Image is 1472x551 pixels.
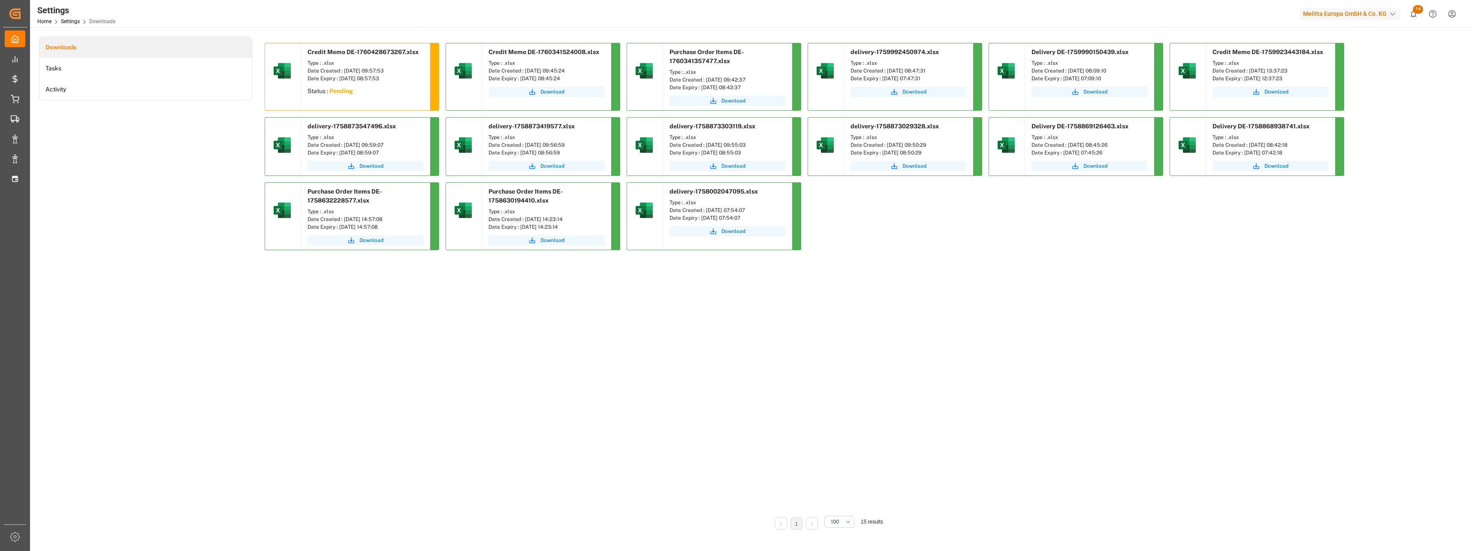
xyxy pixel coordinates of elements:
div: Type : .xlsx [1032,59,1147,67]
span: Download [359,236,383,244]
div: Type : .xlsx [851,59,966,67]
span: Download [1264,88,1288,96]
button: Download [670,161,785,171]
span: delivery-1758873029328.xlsx [851,123,939,130]
button: Download [851,161,966,171]
span: delivery-1758873547496.xlsx [308,123,396,130]
a: Settings [61,18,80,24]
img: microsoft-excel-2019--v1.png [453,200,474,221]
div: Date Expiry : [DATE] 08:45:24 [489,75,604,82]
a: Download [489,161,604,171]
div: Date Expiry : [DATE] 07:42:18 [1213,149,1328,157]
div: Type : .xlsx [489,133,604,141]
img: microsoft-excel-2019--v1.png [815,135,836,155]
span: Credit Memo DE-1760341524008.xlsx [489,48,599,55]
div: Date Created : [DATE] 09:45:24 [489,67,604,75]
div: Type : .xlsx [670,68,785,76]
img: microsoft-excel-2019--v1.png [815,61,836,81]
div: Type : .xlsx [308,133,423,141]
button: Help Center [1423,4,1442,24]
div: Date Expiry : [DATE] 14:57:08 [308,223,423,231]
div: Type : .xlsx [1032,133,1147,141]
div: Date Created : [DATE] 09:50:29 [851,141,966,149]
div: Status : [301,85,430,100]
div: Type : .xlsx [308,59,423,67]
div: Type : .xlsx [1213,59,1328,67]
span: Delivery DE-1759990150439.xlsx [1032,48,1128,55]
div: Type : .xlsx [308,208,423,215]
div: Date Created : [DATE] 08:09:10 [1032,67,1147,75]
img: microsoft-excel-2019--v1.png [453,135,474,155]
span: Download [902,162,926,170]
a: Home [37,18,51,24]
div: Date Expiry : [DATE] 08:55:03 [670,149,785,157]
img: microsoft-excel-2019--v1.png [996,135,1017,155]
button: Download [489,235,604,245]
span: Download [540,162,564,170]
button: Download [1032,87,1147,97]
span: Download [721,97,745,105]
span: Download [1083,162,1107,170]
div: Date Expiry : [DATE] 07:09:10 [1032,75,1147,82]
div: Date Created : [DATE] 07:54:07 [670,206,785,214]
span: Download [721,162,745,170]
span: delivery-1758873303119.xlsx [670,123,755,130]
div: Date Created : [DATE] 08:45:26 [1032,141,1147,149]
span: delivery-1759992450974.xlsx [851,48,939,55]
a: Download [1032,161,1147,171]
button: open menu [824,516,854,528]
div: Type : .xlsx [851,133,966,141]
div: Date Created : [DATE] 09:55:03 [670,141,785,149]
a: Download [670,96,785,106]
button: Download [489,87,604,97]
a: Tasks [39,58,252,79]
div: Date Created : [DATE] 09:57:53 [308,67,423,75]
span: Purchase Order Items DE-1758632228577.xlsx [308,188,382,204]
span: 15 results [861,519,883,525]
div: Date Created : [DATE] 13:37:23 [1213,67,1328,75]
div: Type : .xlsx [670,133,785,141]
img: microsoft-excel-2019--v1.png [272,200,293,221]
div: Date Expiry : [DATE] 12:37:23 [1213,75,1328,82]
a: Download [851,87,966,97]
button: Download [670,226,785,236]
button: show 14 new notifications [1404,4,1423,24]
div: Date Expiry : [DATE] 08:56:59 [489,149,604,157]
span: Purchase Order Items DE-1760341357477.xlsx [670,48,744,64]
li: Previous Page [775,518,787,530]
div: Date Created : [DATE] 09:56:59 [489,141,604,149]
div: Date Created : [DATE] 08:47:31 [851,67,966,75]
div: Type : .xlsx [1213,133,1328,141]
li: 1 [790,518,802,530]
a: Activity [39,79,252,100]
a: Downloads [39,37,252,58]
div: Date Created : [DATE] 09:59:07 [308,141,423,149]
span: Credit Memo DE-1759923443184.xlsx [1213,48,1323,55]
div: Date Expiry : [DATE] 07:54:07 [670,214,785,222]
img: microsoft-excel-2019--v1.png [634,135,655,155]
div: Date Expiry : [DATE] 08:42:37 [670,84,785,91]
span: Download [540,236,564,244]
span: Download [721,227,745,235]
div: Date Created : [DATE] 14:23:14 [489,215,604,223]
span: delivery-1758002047095.xlsx [670,188,758,195]
a: Download [308,161,423,171]
div: Date Created : [DATE] 09:42:37 [670,76,785,84]
div: Date Created : [DATE] 08:42:18 [1213,141,1328,149]
span: delivery-1758873419577.xlsx [489,123,575,130]
span: Credit Memo DE-1760428673267.xlsx [308,48,419,55]
img: microsoft-excel-2019--v1.png [1177,61,1198,81]
button: Download [308,235,423,245]
span: Purchase Order Items DE-1758630194410.xlsx [489,188,563,204]
a: Download [1213,161,1328,171]
span: Download [359,162,383,170]
img: microsoft-excel-2019--v1.png [272,135,293,155]
sapn: Pending [329,88,353,94]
